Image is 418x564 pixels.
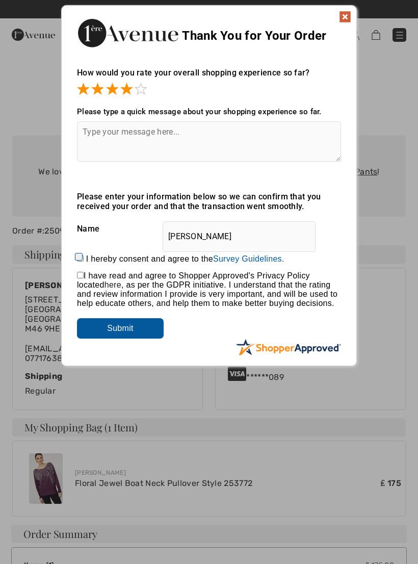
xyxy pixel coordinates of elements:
div: Name [77,216,341,242]
a: here [104,280,121,289]
span: I have read and agree to Shopper Approved's Privacy Policy located , as per the GDPR initiative. ... [77,271,337,307]
span: Thank You for Your Order [182,29,326,43]
div: Please enter your information below so we can confirm that you received your order and that the t... [77,192,341,211]
img: Thank You for Your Order [77,16,179,50]
div: How would you rate your overall shopping experience so far? [77,58,341,97]
img: x [339,11,351,23]
label: I hereby consent and agree to the [86,254,284,264]
a: Survey Guidelines. [213,254,284,263]
input: Submit [77,318,164,339]
div: Please type a quick message about your shopping experience so far. [77,107,341,116]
